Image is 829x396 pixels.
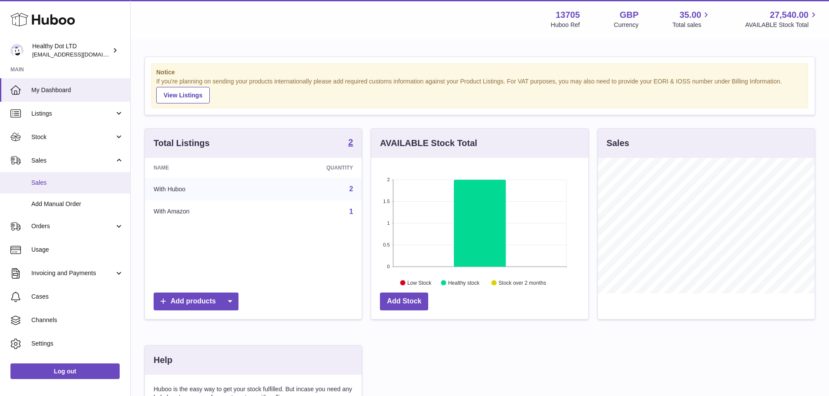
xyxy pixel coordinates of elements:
h3: Total Listings [154,137,210,149]
a: 1 [349,208,353,215]
span: Total sales [672,21,711,29]
div: If you're planning on sending your products internationally please add required customs informati... [156,77,803,103]
text: 1 [387,220,390,226]
span: My Dashboard [31,86,124,94]
div: Currency [614,21,639,29]
text: Low Stock [407,280,432,286]
span: Listings [31,110,114,118]
span: [EMAIL_ADDRESS][DOMAIN_NAME] [32,51,128,58]
span: Channels [31,316,124,324]
span: Stock [31,133,114,141]
span: Sales [31,179,124,187]
h3: Sales [607,137,629,149]
a: 2 [349,185,353,193]
div: Huboo Ref [551,21,580,29]
span: 27,540.00 [770,9,809,21]
span: Usage [31,246,124,254]
a: Log out [10,363,120,379]
a: Add Stock [380,293,428,310]
a: 2 [348,138,353,148]
strong: 2 [348,138,353,146]
td: With Huboo [145,178,264,200]
a: 27,540.00 AVAILABLE Stock Total [745,9,819,29]
text: 1.5 [383,199,390,204]
strong: GBP [620,9,638,21]
a: View Listings [156,87,210,103]
span: Sales [31,156,114,165]
span: Orders [31,222,114,230]
td: With Amazon [145,200,264,223]
h3: AVAILABLE Stock Total [380,137,477,149]
span: 35.00 [679,9,701,21]
span: Add Manual Order [31,200,124,208]
strong: Notice [156,68,803,77]
text: 0.5 [383,242,390,247]
a: 35.00 Total sales [672,9,711,29]
div: Healthy Dot LTD [32,42,111,59]
img: internalAdmin-13705@internal.huboo.com [10,44,23,57]
text: Stock over 2 months [499,280,546,286]
th: Name [145,158,264,178]
th: Quantity [264,158,362,178]
text: Healthy stock [448,280,480,286]
span: Settings [31,339,124,348]
strong: 13705 [556,9,580,21]
span: Invoicing and Payments [31,269,114,277]
span: Cases [31,293,124,301]
text: 0 [387,264,390,269]
a: Add products [154,293,238,310]
text: 2 [387,177,390,182]
h3: Help [154,354,172,366]
span: AVAILABLE Stock Total [745,21,819,29]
